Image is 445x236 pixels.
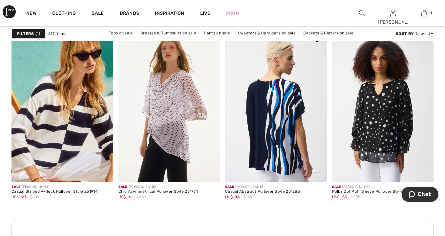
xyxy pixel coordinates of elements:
a: Live [200,10,210,17]
div: : Newest [396,31,434,37]
img: 1ère Avenue [3,5,16,18]
img: Casual Striped V-Neck Pullover Style 251914. Midnight Blue/Vanilla [11,30,113,182]
div: Casual Abstract Pullover Style 251285 [225,189,300,194]
a: Prom [226,10,239,17]
a: Dresses & Jumpsuits on sale [137,29,200,37]
div: [PERSON_NAME] [118,185,198,189]
span: 617 items [48,31,67,37]
div: Polka Dot Puff Sleeve Pullover Style 251277 [332,189,417,194]
span: $165 [243,194,252,200]
span: 1 [430,10,432,16]
strong: Filters [17,31,34,37]
span: US$ 161 [118,195,133,199]
span: $255 [351,194,360,200]
span: US$ 116 [225,195,240,199]
iframe: Opens a widget where you can chat to one of our agents [402,187,438,203]
span: Sale [332,185,341,189]
img: My Bag [421,9,427,17]
a: Sale [92,10,104,17]
a: 1 [409,9,439,17]
span: Sale [118,185,127,189]
a: Skirts on sale [193,37,226,46]
div: [PERSON_NAME] [11,185,97,189]
a: Brands [120,10,139,17]
div: [PERSON_NAME] [332,185,417,189]
span: Inspiration [155,10,184,17]
a: New [26,10,36,17]
span: 1 [35,31,40,37]
a: Pants on sale [201,29,233,37]
img: My Info [390,9,396,17]
div: Casual Striped V-Neck Pullover Style 251914 [11,189,97,194]
span: US$ 153 [332,195,347,199]
img: Polka Dot Puff Sleeve Pullover Style 251277. Black/Vanilla [332,30,434,182]
span: Sale [11,185,20,189]
span: Sale [225,185,234,189]
span: $269 [137,194,146,200]
span: $189 [30,194,39,200]
div: [PERSON_NAME] [225,185,300,189]
a: Jackets & Blazers on sale [300,29,357,37]
a: Sign In [390,10,396,16]
div: Chic Asymmetrical Pullover Style 251774 [118,189,198,194]
strong: Sort By [396,31,413,36]
span: US$ 123 [11,195,27,199]
a: Tops on sale [106,29,136,37]
a: Outerwear on sale [227,37,269,46]
img: search the website [359,9,365,17]
a: Casual Abstract Pullover Style 251285. Vanilla/Multi [225,30,327,182]
img: Chic Asymmetrical Pullover Style 251774. Vanilla/Multi [118,30,220,182]
a: Sweaters & Cardigans on sale [235,29,299,37]
a: Clothing [52,10,76,17]
img: plus_v2.svg [314,169,320,175]
div: [PERSON_NAME] [378,19,408,26]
